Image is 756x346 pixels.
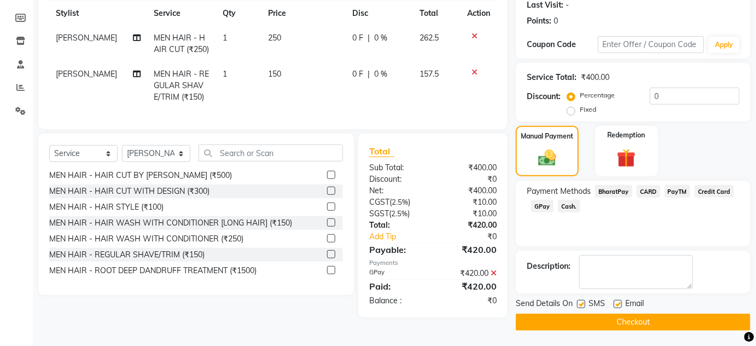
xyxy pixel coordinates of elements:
[608,130,645,140] label: Redemption
[413,1,461,26] th: Total
[433,280,505,293] div: ₹420.00
[353,68,364,80] span: 0 F
[375,68,388,80] span: 0 %
[361,295,433,307] div: Balance :
[49,201,164,213] div: MEN HAIR - HAIR STYLE (₹100)
[353,32,364,44] span: 0 F
[527,261,571,272] div: Description:
[223,33,227,43] span: 1
[420,33,439,43] span: 262.5
[433,220,505,231] div: ₹420.00
[521,131,573,141] label: Manual Payment
[392,198,408,206] span: 2.5%
[558,200,580,212] span: Cash.
[361,185,433,197] div: Net:
[368,32,370,44] span: |
[433,174,505,185] div: ₹0
[56,33,117,43] span: [PERSON_NAME]
[361,208,433,220] div: ( )
[223,69,227,79] span: 1
[49,170,232,181] div: MEN HAIR - HAIR CUT BY [PERSON_NAME] (₹500)
[391,209,408,218] span: 2.5%
[49,1,148,26] th: Stylist
[49,217,292,229] div: MEN HAIR - HAIR WASH WITH CONDITIONER [LONG HAIR] (₹150)
[595,185,632,198] span: BharatPay
[527,72,577,83] div: Service Total:
[433,295,505,307] div: ₹0
[420,69,439,79] span: 157.5
[361,231,445,243] a: Add Tip
[637,185,660,198] span: CARD
[56,69,117,79] span: [PERSON_NAME]
[527,39,598,50] div: Coupon Code
[581,72,609,83] div: ₹400.00
[261,1,346,26] th: Price
[531,200,554,212] span: GPay
[154,33,210,54] span: MEN HAIR - HAIR CUT (₹250)
[268,69,281,79] span: 150
[346,1,414,26] th: Disc
[527,91,561,102] div: Discount:
[49,249,205,261] div: MEN HAIR - REGULAR SHAVE/TRIM (₹150)
[268,33,281,43] span: 250
[445,231,505,243] div: ₹0
[516,314,751,331] button: Checkout
[369,258,497,268] div: Payments
[216,1,261,26] th: Qty
[527,15,551,27] div: Points:
[625,298,644,312] span: Email
[580,90,615,100] label: Percentage
[695,185,734,198] span: Credit Card
[533,148,562,169] img: _cash.svg
[369,197,389,207] span: CGST
[516,298,573,312] span: Send Details On
[154,69,210,102] span: MEN HAIR - REGULAR SHAVE/TRIM (₹150)
[433,208,505,220] div: ₹10.00
[433,185,505,197] div: ₹400.00
[148,1,216,26] th: Service
[361,220,433,231] div: Total:
[461,1,497,26] th: Action
[433,162,505,174] div: ₹400.00
[527,186,591,197] span: Payment Methods
[708,37,740,53] button: Apply
[433,197,505,208] div: ₹10.00
[361,174,433,185] div: Discount:
[361,162,433,174] div: Sub Total:
[49,186,210,197] div: MEN HAIR - HAIR CUT WITH DESIGN (₹300)
[433,243,505,256] div: ₹420.00
[611,147,642,170] img: _gift.svg
[375,32,388,44] span: 0 %
[361,197,433,208] div: ( )
[598,36,705,53] input: Enter Offer / Coupon Code
[361,280,433,293] div: Paid:
[368,68,370,80] span: |
[369,146,394,157] span: Total
[369,209,389,218] span: SGST
[665,185,691,198] span: PayTM
[199,145,343,162] input: Search or Scan
[49,233,243,245] div: MEN HAIR - HAIR WASH WITH CONDITIONER (₹250)
[589,298,605,312] span: SMS
[580,105,596,114] label: Fixed
[433,268,505,279] div: ₹420.00
[554,15,558,27] div: 0
[49,265,257,276] div: MEN HAIR - ROOT DEEP DANDRUFF TREATMENT (₹1500)
[361,268,433,279] div: GPay
[361,243,433,256] div: Payable:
